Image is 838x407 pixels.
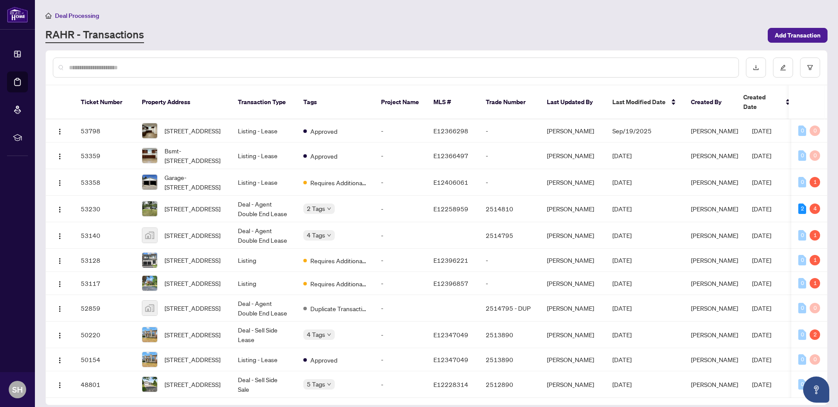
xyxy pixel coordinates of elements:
td: - [374,119,426,142]
span: [PERSON_NAME] [691,356,738,363]
td: [PERSON_NAME] [540,295,605,322]
span: E12258959 [433,205,468,213]
span: [PERSON_NAME] [691,256,738,264]
span: down [327,332,331,337]
div: 0 [810,150,820,161]
td: 53140 [74,222,135,249]
span: [PERSON_NAME] [691,205,738,213]
td: 2513890 [479,348,540,371]
td: - [374,142,426,169]
span: down [327,207,331,211]
span: 2 Tags [307,203,325,214]
div: 2 [810,329,820,340]
span: [STREET_ADDRESS] [165,231,220,240]
span: [STREET_ADDRESS] [165,330,220,339]
span: E12396857 [433,279,468,287]
td: - [374,196,426,222]
div: 4 [810,203,820,214]
span: E12366298 [433,127,468,135]
span: Add Transaction [775,28,821,42]
span: [DATE] [612,331,632,339]
img: thumbnail-img [142,352,157,367]
button: Logo [53,377,67,391]
span: Sep/19/2025 [612,127,652,135]
span: [DATE] [612,152,632,159]
span: [DATE] [752,331,771,339]
img: thumbnail-img [142,148,157,163]
div: 0 [798,278,806,288]
span: [DATE] [612,178,632,186]
span: [DATE] [752,231,771,239]
button: Logo [53,253,67,267]
span: [DATE] [752,304,771,312]
span: [STREET_ADDRESS] [165,380,220,389]
span: [DATE] [752,205,771,213]
td: Deal - Sell Side Sale [231,371,296,398]
span: 4 Tags [307,329,325,339]
td: Deal - Agent Double End Lease [231,295,296,322]
td: 53798 [74,119,135,142]
div: 0 [798,177,806,187]
td: Listing - Lease [231,169,296,196]
td: [PERSON_NAME] [540,348,605,371]
img: Logo [56,258,63,265]
button: edit [773,58,793,78]
div: 0 [810,354,820,365]
th: Transaction Type [231,85,296,119]
td: - [479,249,540,272]
div: 0 [798,329,806,340]
span: 5 Tags [307,379,325,389]
td: [PERSON_NAME] [540,222,605,249]
button: Logo [53,353,67,366]
span: 4 Tags [307,230,325,240]
td: Listing [231,272,296,295]
div: 1 [810,255,820,265]
th: Created By [684,85,736,119]
td: 2513890 [479,322,540,348]
img: thumbnail-img [142,228,157,243]
img: Logo [56,332,63,339]
td: [PERSON_NAME] [540,196,605,222]
td: 50220 [74,322,135,348]
td: Listing - Lease [231,119,296,142]
span: [STREET_ADDRESS] [165,355,220,364]
span: [DATE] [612,256,632,264]
span: [PERSON_NAME] [691,304,738,312]
button: filter [800,58,820,78]
span: [STREET_ADDRESS] [165,126,220,136]
span: E12396221 [433,256,468,264]
div: 0 [798,255,806,265]
button: Logo [53,328,67,342]
td: Deal - Agent Double End Lease [231,222,296,249]
span: Duplicate Transaction [310,304,367,313]
th: MLS # [426,85,479,119]
span: [PERSON_NAME] [691,178,738,186]
span: [PERSON_NAME] [691,231,738,239]
td: [PERSON_NAME] [540,142,605,169]
span: [DATE] [752,127,771,135]
td: - [374,371,426,398]
button: Logo [53,149,67,163]
button: Logo [53,175,67,189]
th: Ticket Number [74,85,135,119]
td: - [374,272,426,295]
span: [DATE] [612,304,632,312]
td: 53359 [74,142,135,169]
td: 48801 [74,371,135,398]
button: Logo [53,228,67,242]
button: download [746,58,766,78]
span: Deal Processing [55,12,99,20]
td: 53128 [74,249,135,272]
span: [STREET_ADDRESS] [165,278,220,288]
td: [PERSON_NAME] [540,371,605,398]
th: Created Date [736,85,797,119]
span: [PERSON_NAME] [691,152,738,159]
span: Approved [310,126,337,136]
td: [PERSON_NAME] [540,272,605,295]
span: [DATE] [752,279,771,287]
img: Logo [56,206,63,213]
td: - [374,348,426,371]
span: Last Modified Date [612,97,666,107]
span: [DATE] [612,279,632,287]
td: 2514795 [479,222,540,249]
